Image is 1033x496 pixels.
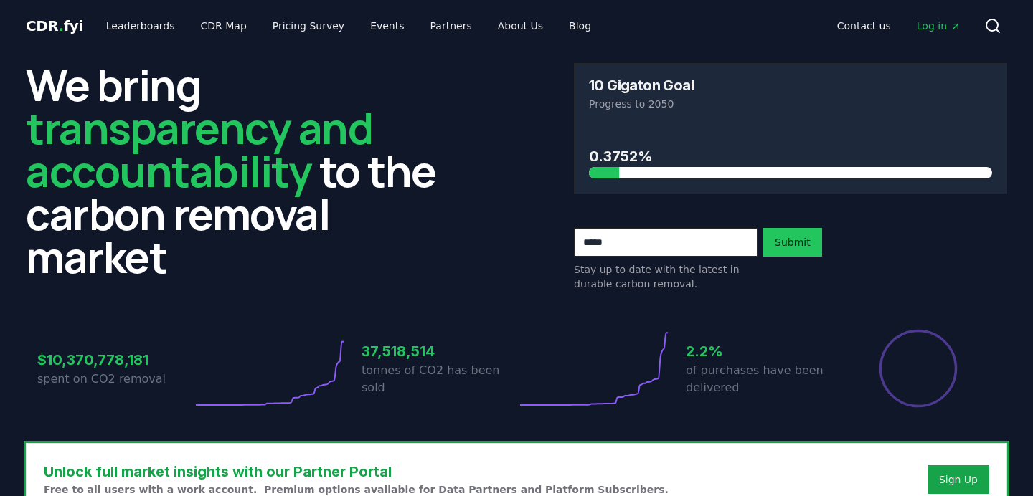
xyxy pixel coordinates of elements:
[826,13,902,39] a: Contact us
[826,13,973,39] nav: Main
[26,17,83,34] span: CDR fyi
[589,78,694,92] h3: 10 Gigaton Goal
[686,362,841,396] p: of purchases have been delivered
[37,371,192,388] p: spent on CO2 removal
[939,472,978,487] a: Sign Up
[589,146,992,167] h3: 0.3752%
[362,340,516,362] h3: 37,518,514
[359,13,415,39] a: Events
[37,349,192,371] h3: $10,370,778,181
[26,63,459,278] h2: We bring to the carbon removal market
[486,13,555,39] a: About Us
[574,262,758,291] p: Stay up to date with the latest in durable carbon removal.
[59,17,64,34] span: .
[878,328,958,409] div: Percentage of sales delivered
[95,13,187,39] a: Leaderboards
[557,13,603,39] a: Blog
[26,16,83,36] a: CDR.fyi
[686,340,841,362] h3: 2.2%
[362,362,516,396] p: tonnes of CO2 has been sold
[261,13,356,39] a: Pricing Survey
[189,13,258,39] a: CDR Map
[95,13,603,39] nav: Main
[928,465,989,494] button: Sign Up
[763,228,822,257] button: Submit
[917,19,961,33] span: Log in
[44,461,669,482] h3: Unlock full market insights with our Partner Portal
[905,13,973,39] a: Log in
[589,97,992,111] p: Progress to 2050
[26,98,372,200] span: transparency and accountability
[419,13,484,39] a: Partners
